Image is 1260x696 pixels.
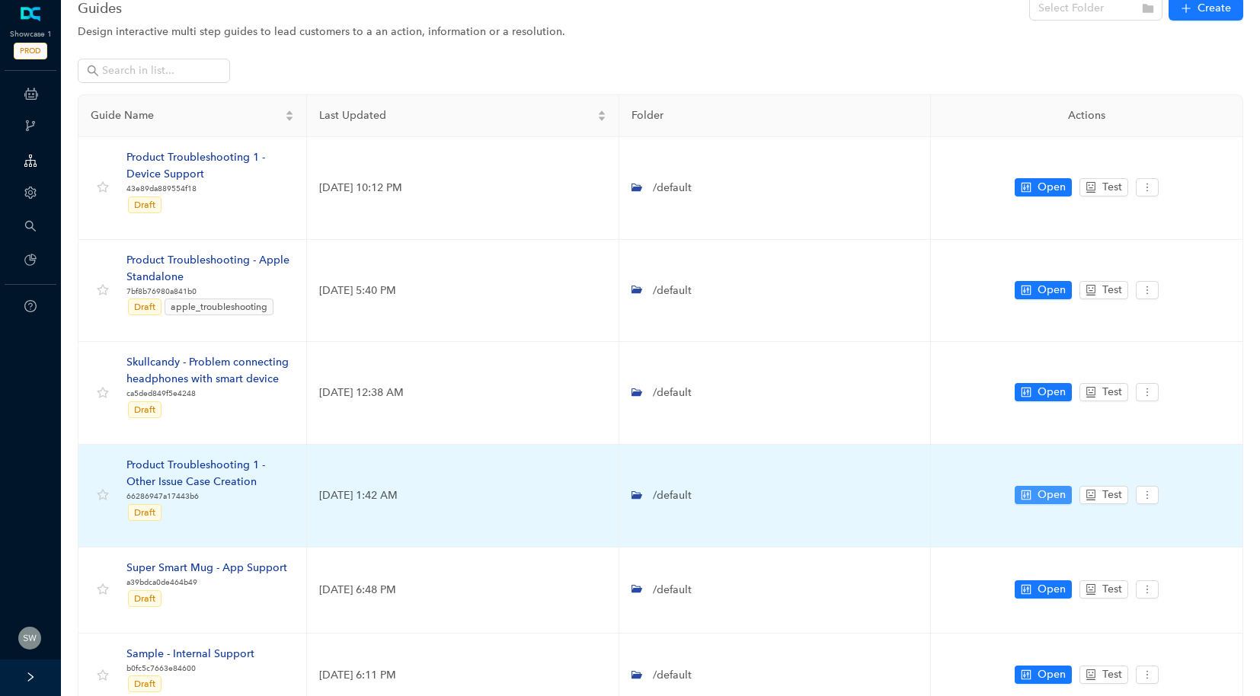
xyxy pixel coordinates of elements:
th: Actions [931,95,1243,137]
span: robot [1086,669,1096,680]
span: folder [1142,2,1154,14]
td: [DATE] 5:40 PM [307,240,619,343]
span: more [1142,182,1153,193]
th: Last Updated [307,95,619,137]
span: Test [1102,581,1122,598]
span: star [97,284,109,296]
span: branches [24,120,37,132]
span: pie-chart [24,254,37,266]
button: controlOpen [1015,580,1072,599]
span: folder-open [632,583,642,594]
span: Open [1038,282,1066,299]
span: /default [650,489,692,502]
input: Search in list... [102,62,209,79]
span: Draft [134,200,155,210]
td: [DATE] 10:12 PM [307,137,619,240]
span: setting [24,187,37,199]
span: Open [1038,179,1066,196]
div: Design interactive multi step guides to lead customers to a an action, information or a resolution. [78,24,1243,40]
span: plus [1181,3,1191,14]
span: /default [650,181,692,194]
p: ca5ded849f5e4248 [126,388,294,400]
span: Draft [134,678,155,689]
span: search [24,220,37,232]
span: Test [1102,666,1122,683]
span: question-circle [24,300,37,312]
span: search [87,65,99,77]
p: 7bf8b76980a841b0 [126,286,294,298]
button: controlOpen [1015,666,1072,684]
span: star [97,669,109,682]
td: [DATE] 1:42 AM [307,445,619,548]
span: star [97,489,109,501]
span: Last Updated [319,107,594,124]
button: robotTest [1079,383,1128,401]
span: /default [650,386,692,399]
span: control [1021,490,1031,500]
div: Super Smart Mug - App Support [126,560,287,576]
span: folder-open [632,669,642,680]
span: control [1021,669,1031,680]
span: control [1021,584,1031,595]
span: more [1142,584,1153,595]
span: Test [1102,384,1122,401]
span: Open [1038,384,1066,401]
p: 66286947a17443b6 [126,490,294,503]
span: Test [1102,179,1122,196]
span: folder-open [632,182,642,193]
span: robot [1086,490,1096,500]
span: /default [650,583,692,596]
th: Guide Name [78,95,307,137]
button: more [1136,486,1159,504]
span: Open [1038,666,1066,683]
span: folder-open [632,387,642,397]
span: Draft [134,507,155,518]
button: more [1136,281,1159,299]
span: star [97,181,109,193]
button: more [1136,580,1159,599]
button: robotTest [1079,486,1128,504]
span: Draft [134,593,155,604]
button: more [1136,178,1159,196]
span: more [1142,490,1153,500]
span: robot [1086,182,1096,193]
button: robotTest [1079,666,1128,684]
span: Guide Name [91,107,282,124]
button: robotTest [1079,281,1128,299]
div: Product Troubleshooting 1 - Other Issue Case Creation [126,457,294,490]
span: star [97,583,109,595]
span: more [1142,285,1153,295]
div: Product Troubleshooting 1 - Device Support [126,149,294,183]
button: robotTest [1079,580,1128,599]
span: apple_troubleshooting [171,302,267,312]
span: Open [1038,487,1066,503]
span: /default [650,284,692,297]
img: 0fc2508787a0ed89d27cfe5363c52814 [18,627,41,650]
span: Test [1102,487,1122,503]
button: controlOpen [1015,178,1072,196]
span: more [1142,669,1153,680]
span: control [1021,182,1031,193]
span: folder-open [632,490,642,500]
th: Folder [619,95,932,137]
span: Draft [134,404,155,415]
button: robotTest [1079,178,1128,196]
span: star [97,387,109,399]
span: folder-open [632,284,642,295]
span: robot [1086,387,1096,397]
button: controlOpen [1015,486,1072,504]
div: Sample - Internal Support [126,646,254,662]
button: controlOpen [1015,383,1072,401]
p: 43e89da889554f18 [126,183,294,195]
span: /default [650,669,692,682]
span: control [1021,387,1031,397]
td: [DATE] 6:48 PM [307,548,619,634]
span: robot [1086,285,1096,295]
span: robot [1086,584,1096,595]
span: control [1021,285,1031,295]
button: more [1136,666,1159,684]
td: [DATE] 12:38 AM [307,342,619,445]
div: Product Troubleshooting - Apple Standalone [126,252,294,286]
button: more [1136,383,1159,401]
span: Open [1038,581,1066,598]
